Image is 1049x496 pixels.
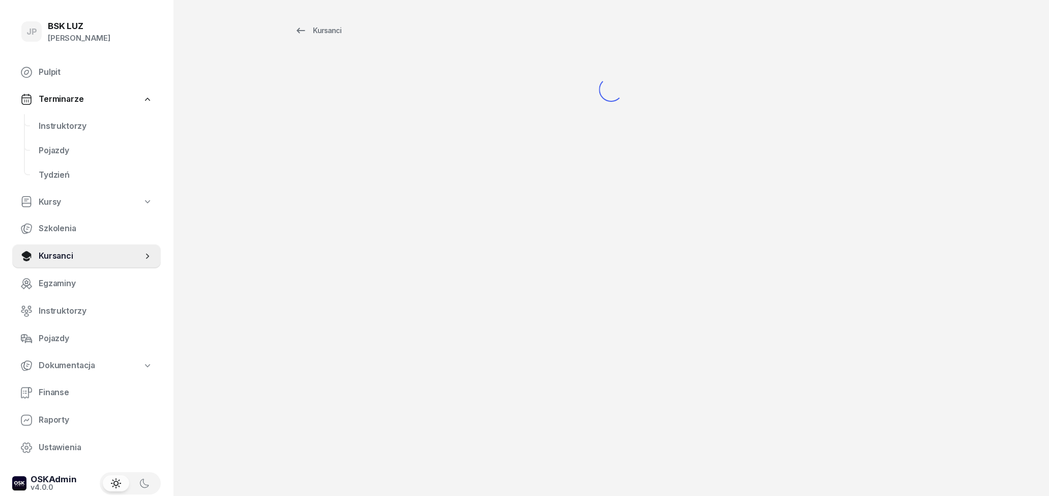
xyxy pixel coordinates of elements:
a: Terminarze [12,88,161,111]
a: Tydzień [31,163,161,187]
a: Pulpit [12,60,161,85]
span: Pojazdy [39,332,153,345]
span: Instruktorzy [39,120,153,133]
a: Ustawienia [12,435,161,460]
a: Raporty [12,408,161,432]
span: Finanse [39,386,153,399]
img: logo-xs-dark@2x.png [12,476,26,490]
a: Kursanci [12,244,161,268]
a: Egzaminy [12,271,161,296]
span: Egzaminy [39,277,153,290]
a: Pojazdy [31,139,161,163]
span: Pulpit [39,66,153,79]
a: Instruktorzy [31,114,161,139]
a: Pojazdy [12,326,161,351]
span: JP [26,27,37,36]
span: Raporty [39,414,153,427]
a: Szkolenia [12,216,161,241]
span: Terminarze [39,93,83,106]
a: Kursanci [285,20,351,41]
div: OSKAdmin [31,475,77,484]
a: Finanse [12,380,161,405]
div: Kursanci [295,24,341,37]
span: Kursanci [39,250,142,263]
div: v4.0.0 [31,484,77,491]
div: BSK LUZ [48,22,110,31]
span: Tydzień [39,169,153,182]
a: Dokumentacja [12,354,161,377]
div: [PERSON_NAME] [48,32,110,45]
span: Dokumentacja [39,359,95,372]
span: Kursy [39,196,61,209]
a: Instruktorzy [12,299,161,323]
a: Kursy [12,190,161,214]
span: Szkolenia [39,222,153,235]
span: Pojazdy [39,144,153,157]
span: Ustawienia [39,441,153,454]
span: Instruktorzy [39,305,153,318]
